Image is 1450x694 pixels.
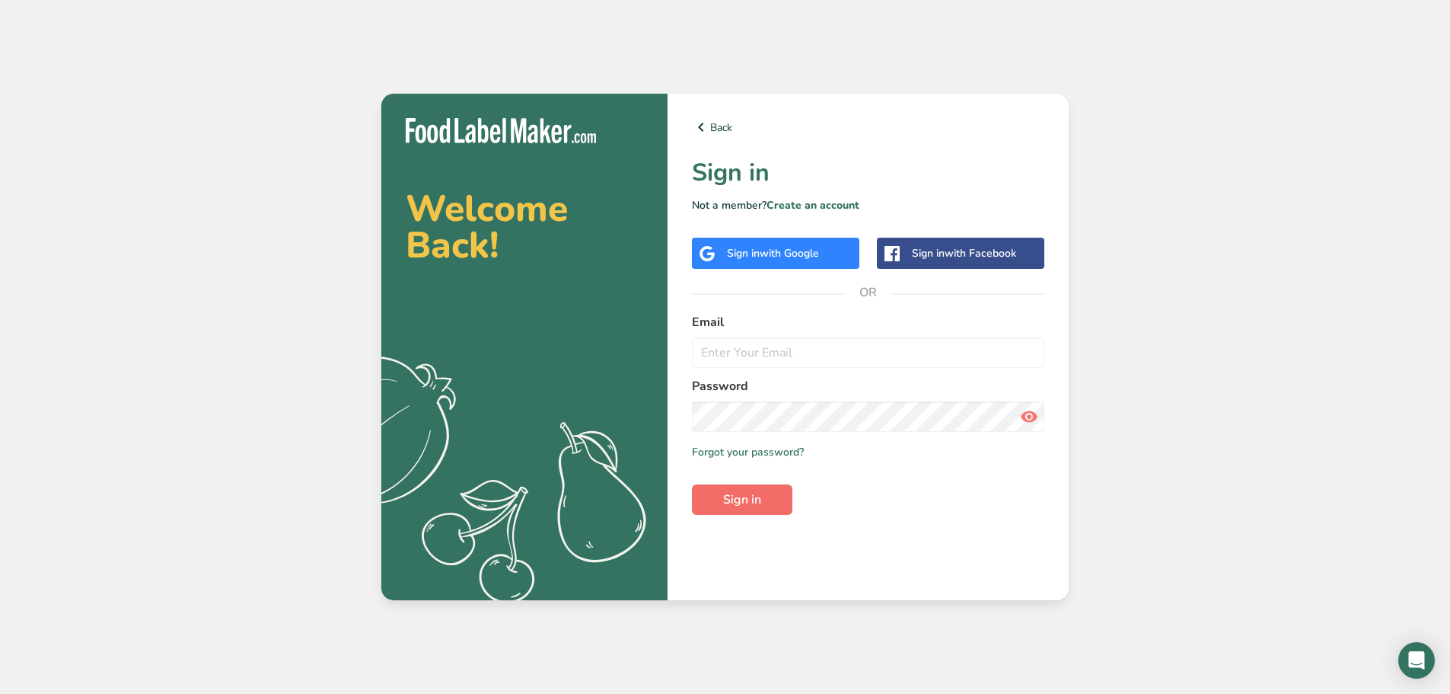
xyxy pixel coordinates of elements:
[692,377,1044,395] label: Password
[846,270,891,315] span: OR
[692,313,1044,331] label: Email
[692,337,1044,368] input: Enter Your Email
[912,245,1016,261] div: Sign in
[692,155,1044,191] h1: Sign in
[692,118,1044,136] a: Back
[945,246,1016,261] span: with Facebook
[692,197,1044,213] p: Not a member?
[760,246,819,261] span: with Google
[692,485,792,515] button: Sign in
[406,118,596,143] img: Food Label Maker
[1398,642,1435,679] div: Open Intercom Messenger
[723,491,761,509] span: Sign in
[766,198,859,213] a: Create an account
[406,190,643,264] h2: Welcome Back!
[692,444,804,460] a: Forgot your password?
[727,245,819,261] div: Sign in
